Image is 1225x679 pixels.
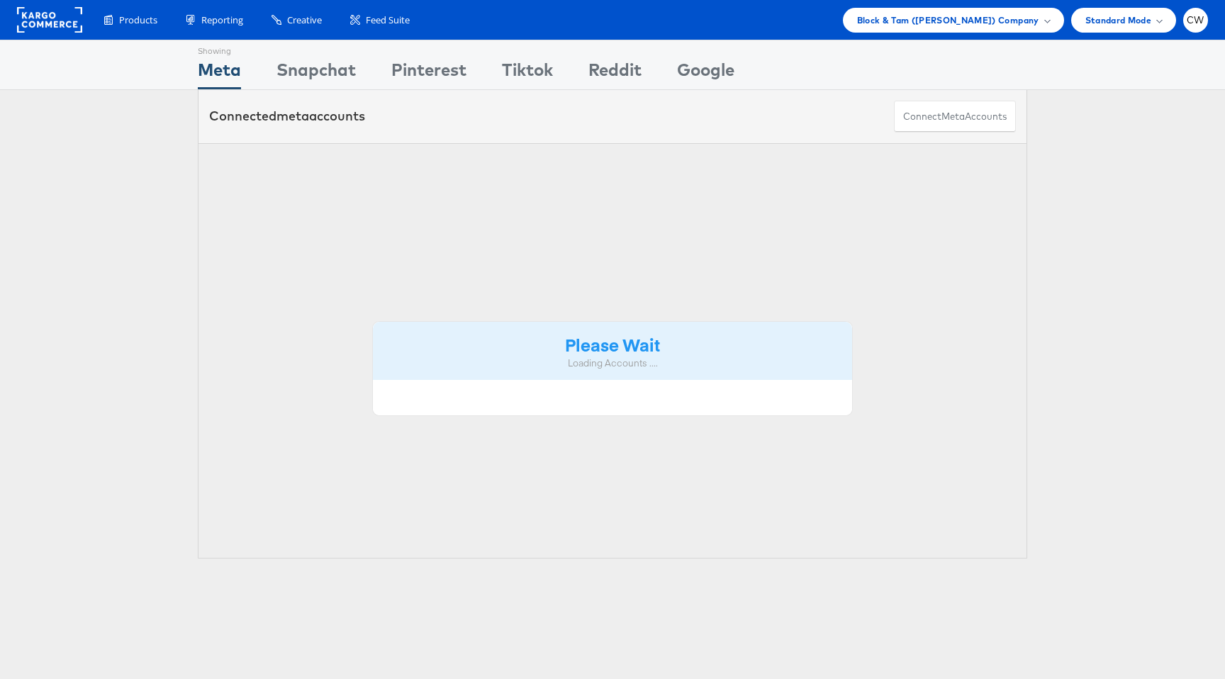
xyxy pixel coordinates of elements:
span: meta [276,108,309,124]
span: Standard Mode [1085,13,1151,28]
div: Showing [198,40,241,57]
span: CW [1187,16,1204,25]
span: Block & Tam ([PERSON_NAME]) Company [857,13,1039,28]
div: Google [677,57,734,89]
strong: Please Wait [565,332,660,356]
span: Products [119,13,157,27]
span: Feed Suite [366,13,410,27]
span: meta [941,110,965,123]
button: ConnectmetaAccounts [894,101,1016,133]
div: Connected accounts [209,107,365,125]
div: Reddit [588,57,642,89]
div: Loading Accounts .... [384,357,841,370]
div: Meta [198,57,241,89]
span: Reporting [201,13,243,27]
div: Snapchat [276,57,356,89]
div: Tiktok [502,57,553,89]
span: Creative [287,13,322,27]
div: Pinterest [391,57,466,89]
